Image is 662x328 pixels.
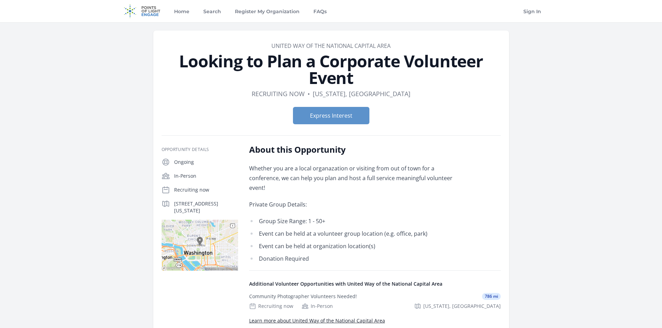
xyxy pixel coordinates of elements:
dd: Recruiting now [252,89,305,99]
p: Private Group Details: [249,200,452,209]
a: Community Photographer Volunteers Needed! 786 mi Recruiting now In-Person [US_STATE], [GEOGRAPHIC... [246,287,504,315]
img: Map [162,220,238,271]
span: [US_STATE], [GEOGRAPHIC_DATA] [423,303,501,310]
a: Learn more about United Way of the National Capital Area [249,317,385,324]
h2: About this Opportunity [249,144,452,155]
a: United Way of the National Capital Area [271,42,391,50]
li: Group Size Range: 1 - 50+ [249,216,452,226]
div: Recruiting now [249,303,293,310]
div: • [308,89,310,99]
li: Donation Required [249,254,452,263]
li: Event can be held at organization location(s) [249,241,452,251]
h4: Additional Volunteer Opportunities with United Way of the National Capital Area [249,280,501,287]
p: Whether you are a local organazation or visiting from out of town for a conference, we can help y... [249,163,452,193]
p: Ongoing [174,159,238,166]
div: In-Person [302,303,333,310]
h1: Looking to Plan a Corporate Volunteer Event [162,53,501,86]
p: In-Person [174,173,238,179]
button: Express Interest [293,107,369,124]
div: Community Photographer Volunteers Needed! [249,293,357,300]
span: 786 mi [482,293,501,300]
dd: [US_STATE], [GEOGRAPHIC_DATA] [313,89,410,99]
h3: Opportunity Details [162,147,238,152]
p: [STREET_ADDRESS][US_STATE] [174,200,238,214]
li: Event can be held at a volunteer group location (e.g. office, park) [249,229,452,238]
p: Recruiting now [174,186,238,193]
